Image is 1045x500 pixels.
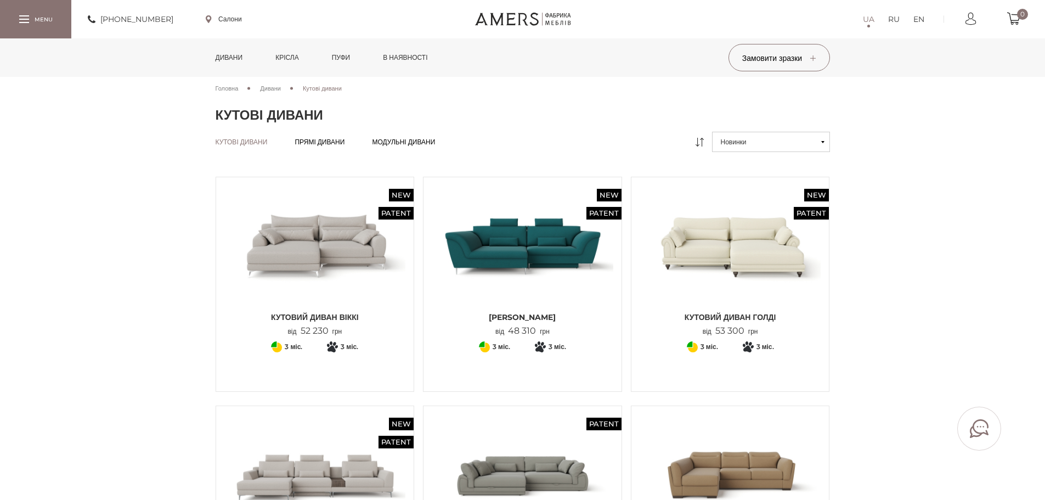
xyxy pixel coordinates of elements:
span: Кутовий диван ВІККІ [224,312,406,323]
span: Patent [379,436,414,448]
span: Patent [379,207,414,220]
a: New Patent Кутовий Диван Грейсі Кутовий Диван Грейсі [PERSON_NAME] від48 310грн [432,186,613,336]
h1: Кутові дивани [216,107,830,123]
span: 48 310 [504,325,540,336]
a: Модульні дивани [372,138,435,147]
a: UA [863,13,874,26]
span: New [804,189,829,201]
span: 3 міс. [493,340,510,353]
span: Замовити зразки [742,53,816,63]
a: Дивани [260,83,281,93]
span: Головна [216,85,239,92]
span: New [389,189,414,201]
span: Кутовий диван ГОЛДІ [640,312,821,323]
span: Patent [586,207,622,220]
span: [PERSON_NAME] [432,312,613,323]
a: EN [913,13,924,26]
span: New [597,189,622,201]
span: 53 300 [711,325,748,336]
a: New Patent Кутовий диван ВІККІ Кутовий диван ВІККІ Кутовий диван ВІККІ від52 230грн [224,186,406,336]
button: Новинки [712,132,830,152]
a: Крісла [267,38,307,77]
button: Замовити зразки [728,44,830,71]
span: 3 міс. [701,340,718,353]
span: Patent [794,207,829,220]
p: від грн [703,326,758,336]
span: Дивани [260,85,281,92]
a: RU [888,13,900,26]
a: Пуфи [324,38,359,77]
span: Patent [586,418,622,430]
a: New Patent Кутовий диван ГОЛДІ Кутовий диван ГОЛДІ Кутовий диван ГОЛДІ від53 300грн [640,186,821,336]
span: 0 [1017,9,1028,20]
p: від грн [495,326,550,336]
span: 3 міс. [549,340,566,353]
a: в наявності [375,38,436,77]
a: Дивани [207,38,251,77]
span: 3 міс. [285,340,302,353]
span: 3 міс. [756,340,774,353]
a: [PHONE_NUMBER] [88,13,173,26]
a: Головна [216,83,239,93]
a: Салони [206,14,242,24]
a: Прямі дивани [295,138,344,147]
p: від грн [287,326,342,336]
span: 52 230 [297,325,332,336]
span: New [389,418,414,430]
span: 3 міс. [341,340,358,353]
